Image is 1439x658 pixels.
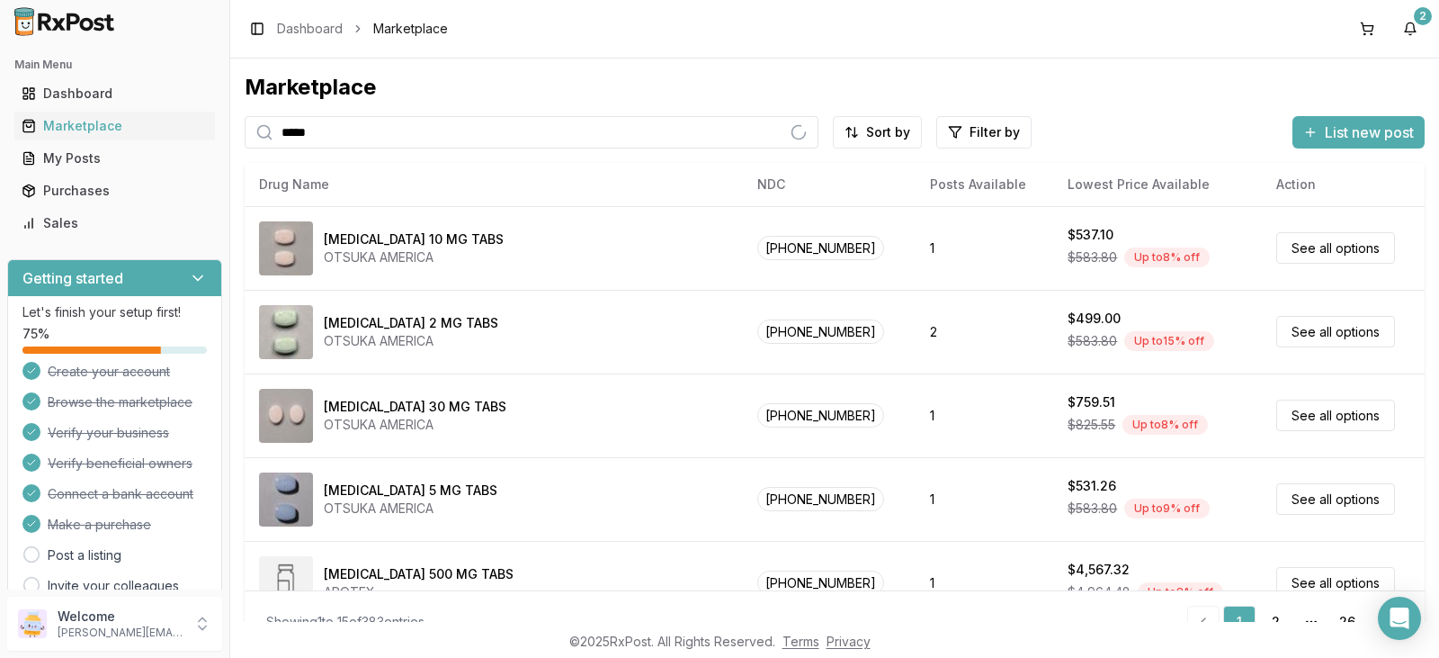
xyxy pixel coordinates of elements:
[1068,332,1117,350] span: $583.80
[827,634,871,649] a: Privacy
[266,613,425,631] div: Showing 1 to 15 of 383 entries
[58,608,183,626] p: Welcome
[916,290,1054,374] td: 2
[1276,316,1395,347] a: See all options
[1292,125,1425,143] a: List new post
[743,163,915,206] th: NDC
[916,206,1054,290] td: 1
[324,583,514,601] div: APOTEX
[1259,606,1292,638] a: 2
[1068,561,1130,579] div: $4,567.32
[1138,582,1223,602] div: Up to 8 % off
[1068,583,1131,601] span: $4,964.48
[1068,477,1116,495] div: $531.26
[1068,500,1117,518] span: $583.80
[1378,597,1421,640] div: Open Intercom Messenger
[277,20,448,38] nav: breadcrumb
[48,424,169,442] span: Verify your business
[1124,248,1210,267] div: Up to 8 % off
[1068,226,1113,244] div: $537.10
[1276,232,1395,264] a: See all options
[1223,606,1256,638] a: 1
[48,516,151,534] span: Make a purchase
[1187,606,1403,638] nav: pagination
[22,149,208,167] div: My Posts
[324,482,497,500] div: [MEDICAL_DATA] 5 MG TABS
[324,500,497,518] div: OTSUKA AMERICA
[48,363,170,381] span: Create your account
[7,7,122,36] img: RxPost Logo
[259,389,313,443] img: Abilify 30 MG TABS
[1068,248,1117,266] span: $583.80
[14,77,215,110] a: Dashboard
[373,20,448,38] span: Marketplace
[1068,310,1121,328] div: $499.00
[757,236,884,260] span: [PHONE_NUMBER]
[324,565,514,583] div: [MEDICAL_DATA] 500 MG TABS
[259,221,313,275] img: Abilify 10 MG TABS
[259,305,313,359] img: Abilify 2 MG TABS
[916,374,1054,457] td: 1
[1262,163,1425,206] th: Action
[324,332,498,350] div: OTSUKA AMERICA
[1276,483,1395,515] a: See all options
[324,248,504,266] div: OTSUKA AMERICA
[259,473,313,527] img: Abilify 5 MG TABS
[14,58,215,72] h2: Main Menu
[1414,7,1432,25] div: 2
[22,182,208,200] div: Purchases
[7,144,222,173] button: My Posts
[916,457,1054,541] td: 1
[324,398,506,416] div: [MEDICAL_DATA] 30 MG TABS
[1068,416,1115,434] span: $825.55
[7,209,222,238] button: Sales
[782,634,819,649] a: Terms
[7,176,222,205] button: Purchases
[14,110,215,142] a: Marketplace
[14,142,215,175] a: My Posts
[14,207,215,239] a: Sales
[1053,163,1261,206] th: Lowest Price Available
[916,541,1054,625] td: 1
[14,175,215,207] a: Purchases
[1292,116,1425,149] button: List new post
[7,112,222,140] button: Marketplace
[757,487,884,511] span: [PHONE_NUMBER]
[48,546,121,564] a: Post a listing
[1276,567,1395,599] a: See all options
[833,116,922,149] button: Sort by
[1325,122,1414,143] span: List new post
[757,571,884,595] span: [PHONE_NUMBER]
[22,85,208,103] div: Dashboard
[22,325,49,343] span: 75 %
[1068,393,1115,411] div: $759.51
[936,116,1032,149] button: Filter by
[1331,606,1363,638] a: 26
[7,79,222,108] button: Dashboard
[1124,331,1214,351] div: Up to 15 % off
[1396,14,1425,43] button: 2
[757,403,884,428] span: [PHONE_NUMBER]
[48,393,192,411] span: Browse the marketplace
[48,455,192,473] span: Verify beneficial owners
[22,267,123,289] h3: Getting started
[324,230,504,248] div: [MEDICAL_DATA] 10 MG TABS
[1276,400,1395,431] a: See all options
[22,303,207,321] p: Let's finish your setup first!
[757,320,884,344] span: [PHONE_NUMBER]
[259,556,313,610] img: Abiraterone Acetate 500 MG TABS
[48,577,179,595] a: Invite your colleagues
[58,626,183,640] p: [PERSON_NAME][EMAIL_ADDRESS][DOMAIN_NAME]
[916,163,1054,206] th: Posts Available
[22,214,208,232] div: Sales
[866,123,910,141] span: Sort by
[277,20,343,38] a: Dashboard
[324,314,498,332] div: [MEDICAL_DATA] 2 MG TABS
[970,123,1020,141] span: Filter by
[48,485,193,503] span: Connect a bank account
[18,609,47,638] img: User avatar
[1122,415,1208,435] div: Up to 8 % off
[1124,499,1210,518] div: Up to 9 % off
[245,73,1425,102] div: Marketplace
[22,117,208,135] div: Marketplace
